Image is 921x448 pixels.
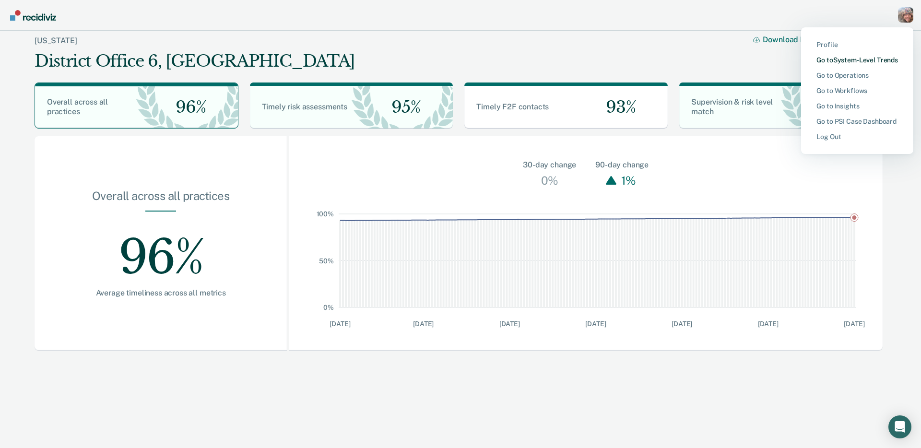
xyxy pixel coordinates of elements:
[691,97,773,116] span: Supervision & risk level match
[816,118,898,126] a: Go to PSI Case Dashboard
[595,159,649,171] div: 90-day change
[816,102,898,110] a: Go to Insights
[753,35,828,44] button: Download Data
[476,102,549,111] span: Timely F2F contacts
[10,10,56,21] img: Recidiviz
[586,320,606,328] text: [DATE]
[65,288,256,297] div: Average timeliness across all metrics
[330,320,351,328] text: [DATE]
[619,171,638,190] div: 1%
[384,97,420,117] span: 95%
[816,87,898,95] a: Go to Workflows
[65,212,256,288] div: 96%
[672,320,692,328] text: [DATE]
[35,51,355,71] div: District Office 6, [GEOGRAPHIC_DATA]
[816,41,898,49] a: Profile
[758,320,779,328] text: [DATE]
[598,97,636,117] span: 93%
[816,133,898,141] a: Log Out
[262,102,347,111] span: Timely risk assessments
[844,320,865,328] text: [DATE]
[898,7,913,23] button: Profile dropdown button
[47,97,108,116] span: Overall across all practices
[65,189,256,211] div: Overall across all practices
[168,97,206,117] span: 96%
[539,171,561,190] div: 0%
[888,415,911,438] div: Open Intercom Messenger
[35,36,77,45] a: [US_STATE]
[413,320,434,328] text: [DATE]
[801,27,913,154] div: Profile menu
[816,56,898,64] a: Go to System-Level Trends
[816,71,898,80] a: Go to Operations
[523,159,576,171] div: 30-day change
[499,320,520,328] text: [DATE]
